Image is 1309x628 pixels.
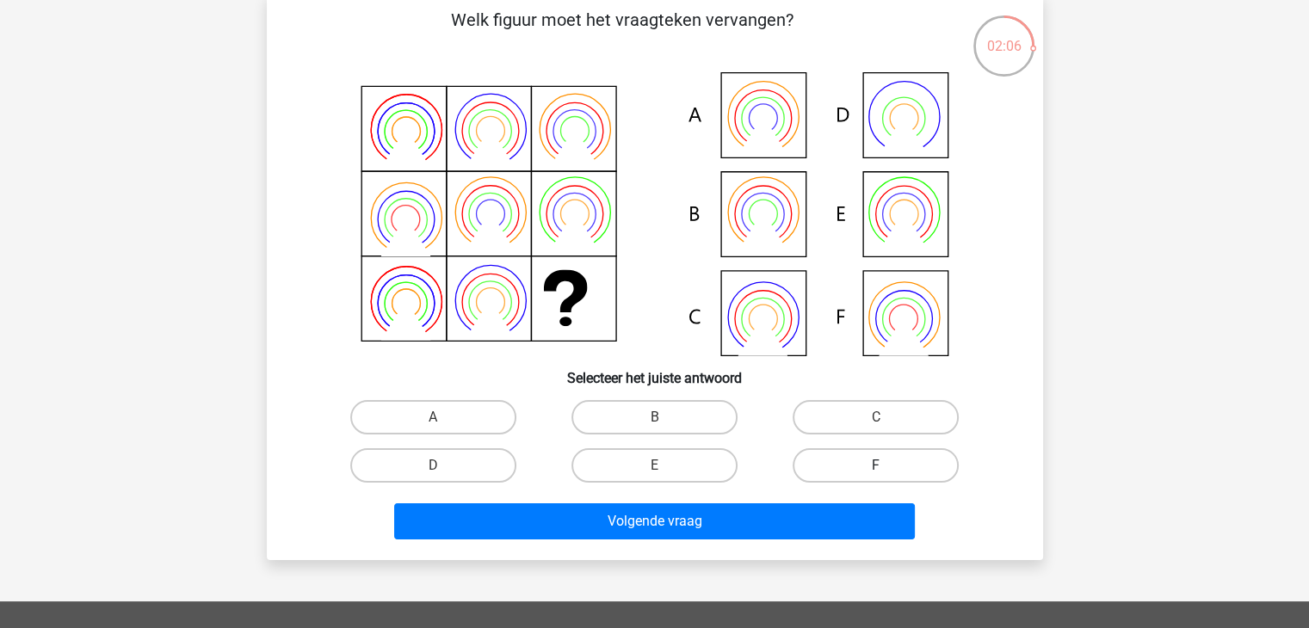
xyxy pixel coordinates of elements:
div: 02:06 [972,14,1036,57]
label: C [793,400,959,434]
button: Volgende vraag [394,503,915,539]
label: D [350,448,516,483]
p: Welk figuur moet het vraagteken vervangen? [294,7,951,58]
label: A [350,400,516,434]
label: B [571,400,738,434]
label: F [793,448,959,483]
h6: Selecteer het juiste antwoord [294,356,1016,386]
label: E [571,448,738,483]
